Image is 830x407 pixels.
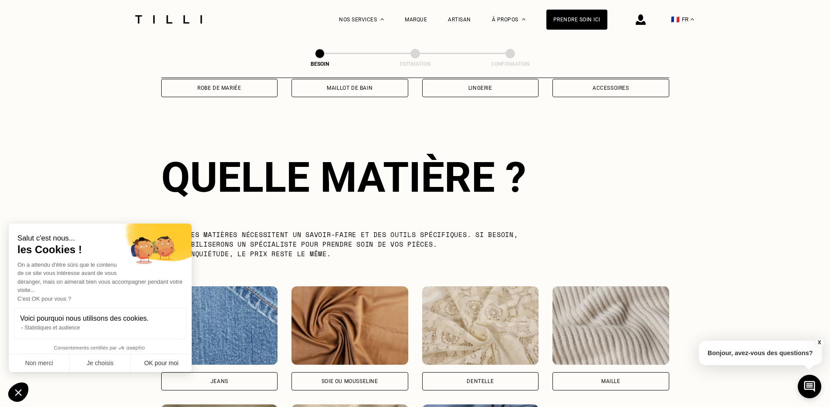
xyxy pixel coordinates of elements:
[815,338,823,347] button: X
[522,18,525,20] img: Menu déroulant à propos
[291,286,408,365] img: Tilli retouche vos vêtements en Soie ou mousseline
[467,61,554,67] div: Confirmation
[448,17,471,23] a: Artisan
[593,85,629,91] div: Accessoires
[327,85,373,91] div: Maillot de bain
[546,10,607,30] a: Prendre soin ici
[671,15,680,24] span: 🇫🇷
[468,85,492,91] div: Lingerie
[210,379,228,384] div: Jeans
[601,379,620,384] div: Maille
[691,18,694,20] img: menu déroulant
[552,286,669,365] img: Tilli retouche vos vêtements en Maille
[132,15,205,24] img: Logo du service de couturière Tilli
[422,286,539,365] img: Tilli retouche vos vêtements en Dentelle
[322,379,378,384] div: Soie ou mousseline
[699,341,822,365] p: Bonjour, avez-vous des questions?
[161,153,669,202] div: Quelle matière ?
[636,14,646,25] img: icône connexion
[276,61,363,67] div: Besoin
[161,230,536,258] p: Certaines matières nécessitent un savoir-faire et des outils spécifiques. Si besoin, nous mobilis...
[372,61,459,67] div: Estimation
[380,18,384,20] img: Menu déroulant
[161,286,278,365] img: Tilli retouche vos vêtements en Jeans
[197,85,241,91] div: Robe de mariée
[467,379,494,384] div: Dentelle
[405,17,427,23] a: Marque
